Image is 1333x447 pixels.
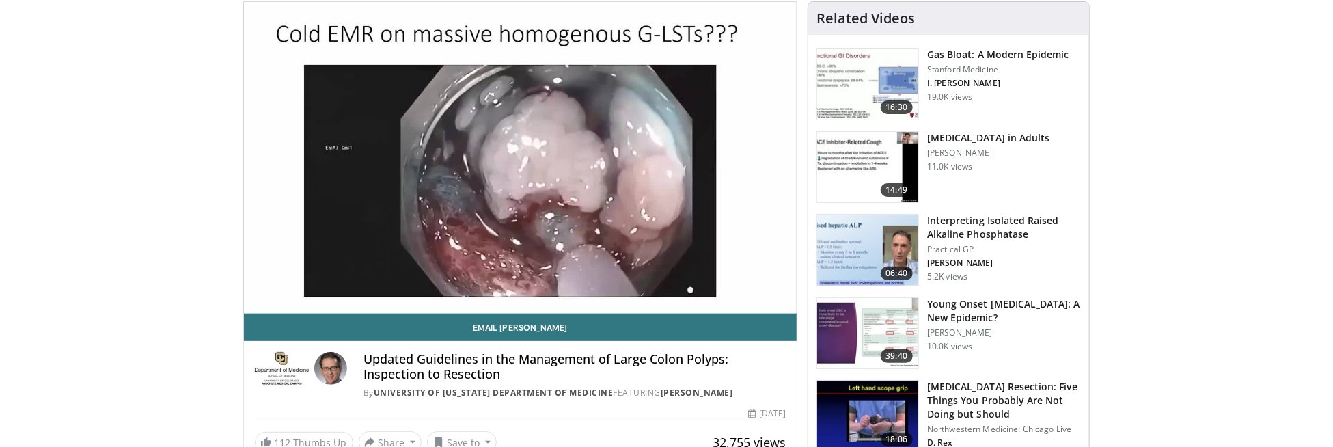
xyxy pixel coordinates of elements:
p: Practical GP [927,244,1081,255]
span: 16:30 [881,100,913,114]
h3: Gas Bloat: A Modern Epidemic [927,48,1069,62]
span: 06:40 [881,267,913,280]
a: 06:40 Interpreting Isolated Raised Alkaline Phosphatase Practical GP [PERSON_NAME] 5.2K views [816,214,1081,286]
span: 14:49 [881,183,913,197]
p: 19.0K views [927,92,972,103]
h3: Interpreting Isolated Raised Alkaline Phosphatase [927,214,1081,241]
p: I. [PERSON_NAME] [927,78,1069,89]
p: 10.0K views [927,341,972,352]
img: 11950cd4-d248-4755-8b98-ec337be04c84.150x105_q85_crop-smart_upscale.jpg [817,132,918,203]
img: Avatar [314,352,347,385]
div: By FEATURING [363,387,786,399]
img: 6a4ee52d-0f16-480d-a1b4-8187386ea2ed.150x105_q85_crop-smart_upscale.jpg [817,215,918,286]
p: [PERSON_NAME] [927,327,1081,338]
div: [DATE] [749,407,786,420]
p: 11.0K views [927,161,972,172]
a: 14:49 [MEDICAL_DATA] in Adults [PERSON_NAME] 11.0K views [816,131,1081,204]
h3: Young Onset [MEDICAL_DATA]: A New Epidemic? [927,297,1081,325]
h3: [MEDICAL_DATA] in Adults [927,131,1049,145]
a: University of [US_STATE] Department of Medicine [374,387,614,398]
img: b23cd043-23fa-4b3f-b698-90acdd47bf2e.150x105_q85_crop-smart_upscale.jpg [817,298,918,369]
h3: [MEDICAL_DATA] Resection: Five Things You Probably Are Not Doing but Should [927,380,1081,421]
img: 480ec31d-e3c1-475b-8289-0a0659db689a.150x105_q85_crop-smart_upscale.jpg [817,49,918,120]
p: 5.2K views [927,271,967,282]
p: [PERSON_NAME] [927,258,1081,269]
a: Email [PERSON_NAME] [244,314,797,341]
h4: Related Videos [816,10,915,27]
a: [PERSON_NAME] [661,387,733,398]
span: 39:40 [881,349,913,363]
a: 39:40 Young Onset [MEDICAL_DATA]: A New Epidemic? [PERSON_NAME] 10.0K views [816,297,1081,370]
a: 16:30 Gas Bloat: A Modern Epidemic Stanford Medicine I. [PERSON_NAME] 19.0K views [816,48,1081,120]
img: University of Colorado Department of Medicine [255,352,309,385]
video-js: Video Player [244,2,797,314]
p: [PERSON_NAME] [927,148,1049,159]
h4: Updated Guidelines in the Management of Large Colon Polyps: Inspection to Resection [363,352,786,381]
p: Stanford Medicine [927,64,1069,75]
span: 18:06 [881,433,913,446]
p: Northwestern Medicine: Chicago Live [927,424,1081,435]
